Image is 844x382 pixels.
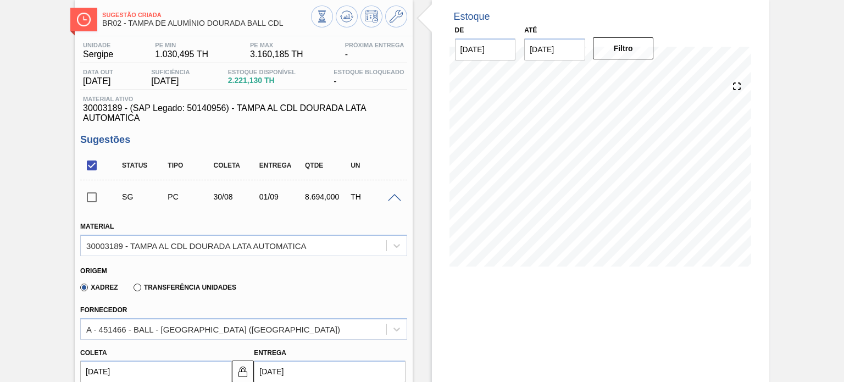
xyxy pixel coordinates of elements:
[250,42,303,48] span: PE MAX
[257,192,307,201] div: 01/09/2025
[348,192,398,201] div: TH
[86,241,306,250] div: 30003189 - TAMPA AL CDL DOURADA LATA AUTOMATICA
[155,42,208,48] span: PE MIN
[151,69,190,75] span: Suficiência
[83,96,404,102] span: Material ativo
[80,306,127,314] label: Fornecedor
[211,192,261,201] div: 30/08/2025
[250,49,303,59] span: 3.160,185 TH
[360,5,382,27] button: Programar Estoque
[77,13,91,26] img: Ícone
[80,284,118,291] label: Xadrez
[302,162,352,169] div: Qtde
[455,26,464,34] label: De
[236,365,249,378] img: locked
[119,162,169,169] div: Status
[524,38,585,60] input: dd/mm/yyyy
[80,134,407,146] h3: Sugestões
[228,76,296,85] span: 2.221,130 TH
[165,162,215,169] div: Tipo
[228,69,296,75] span: Estoque Disponível
[151,76,190,86] span: [DATE]
[83,49,113,59] span: Sergipe
[348,162,398,169] div: UN
[524,26,537,34] label: Até
[119,192,169,201] div: Sugestão Criada
[385,5,407,27] button: Ir ao Master Data / Geral
[86,324,340,334] div: A - 451466 - BALL - [GEOGRAPHIC_DATA] ([GEOGRAPHIC_DATA])
[80,223,114,230] label: Material
[254,349,286,357] label: Entrega
[83,69,113,75] span: Data out
[83,103,404,123] span: 30003189 - (SAP Legado: 50140956) - TAMPA AL CDL DOURADA LATA AUTOMATICA
[102,19,310,27] span: BR02 - TAMPA DE ALUMÍNIO DOURADA BALL CDL
[455,38,516,60] input: dd/mm/yyyy
[165,192,215,201] div: Pedido de Compra
[342,42,407,59] div: -
[102,12,310,18] span: Sugestão Criada
[80,349,107,357] label: Coleta
[311,5,333,27] button: Visão Geral dos Estoques
[334,69,404,75] span: Estoque Bloqueado
[83,76,113,86] span: [DATE]
[134,284,236,291] label: Transferência Unidades
[83,42,113,48] span: Unidade
[336,5,358,27] button: Atualizar Gráfico
[454,11,490,23] div: Estoque
[302,192,352,201] div: 8.694,000
[211,162,261,169] div: Coleta
[593,37,654,59] button: Filtro
[345,42,404,48] span: Próxima Entrega
[155,49,208,59] span: 1.030,495 TH
[257,162,307,169] div: Entrega
[331,69,407,86] div: -
[80,267,107,275] label: Origem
